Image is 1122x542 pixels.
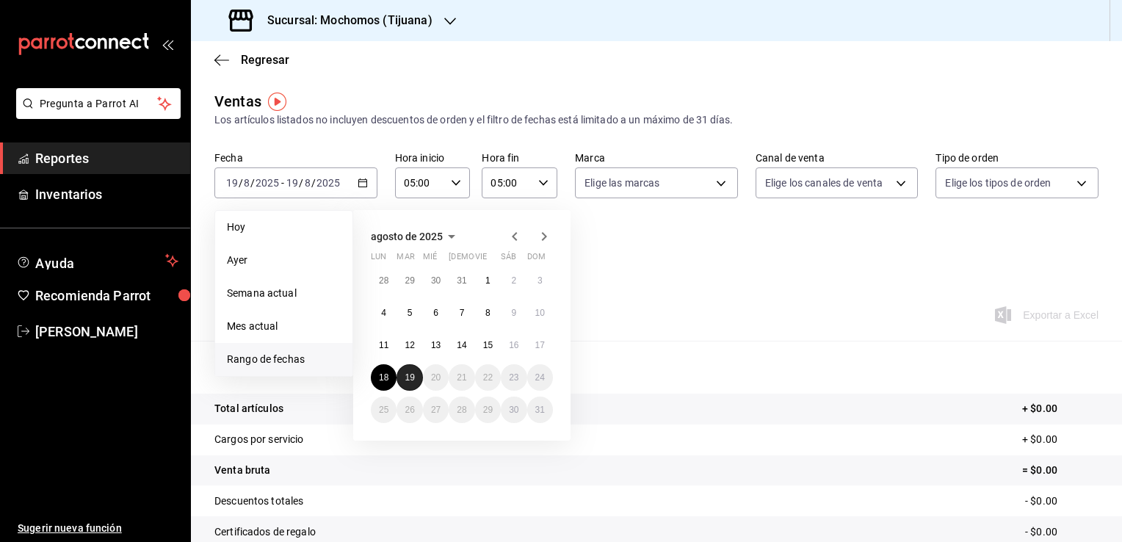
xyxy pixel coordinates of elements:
span: Rango de fechas [227,352,341,367]
span: Recomienda Parrot [35,286,178,306]
p: Venta bruta [214,463,270,478]
button: 28 de agosto de 2025 [449,397,474,423]
button: 28 de julio de 2025 [371,267,397,294]
button: 31 de agosto de 2025 [527,397,553,423]
input: -- [225,177,239,189]
span: Sugerir nueva función [18,521,178,536]
span: / [311,177,316,189]
abbr: 26 de agosto de 2025 [405,405,414,415]
abbr: 5 de agosto de 2025 [408,308,413,318]
button: 31 de julio de 2025 [449,267,474,294]
abbr: 19 de agosto de 2025 [405,372,414,383]
img: Tooltip marker [268,93,286,111]
abbr: 4 de agosto de 2025 [381,308,386,318]
div: Ventas [214,90,261,112]
abbr: 29 de agosto de 2025 [483,405,493,415]
abbr: 12 de agosto de 2025 [405,340,414,350]
abbr: 18 de agosto de 2025 [379,372,388,383]
label: Tipo de orden [935,153,1099,163]
abbr: 7 de agosto de 2025 [460,308,465,318]
abbr: 29 de julio de 2025 [405,275,414,286]
span: Semana actual [227,286,341,301]
button: 5 de agosto de 2025 [397,300,422,326]
button: 11 de agosto de 2025 [371,332,397,358]
h3: Sucursal: Mochomos (Tijuana) [256,12,432,29]
abbr: viernes [475,252,487,267]
label: Hora fin [482,153,557,163]
button: 27 de agosto de 2025 [423,397,449,423]
button: 30 de julio de 2025 [423,267,449,294]
abbr: 1 de agosto de 2025 [485,275,491,286]
p: Certificados de regalo [214,524,316,540]
span: Inventarios [35,184,178,204]
input: -- [243,177,250,189]
abbr: 30 de julio de 2025 [431,275,441,286]
button: 7 de agosto de 2025 [449,300,474,326]
abbr: 2 de agosto de 2025 [511,275,516,286]
span: Regresar [241,53,289,67]
abbr: 15 de agosto de 2025 [483,340,493,350]
button: 22 de agosto de 2025 [475,364,501,391]
abbr: 8 de agosto de 2025 [485,308,491,318]
input: ---- [316,177,341,189]
button: Pregunta a Parrot AI [16,88,181,119]
button: 18 de agosto de 2025 [371,364,397,391]
p: + $0.00 [1022,432,1099,447]
button: 23 de agosto de 2025 [501,364,526,391]
label: Fecha [214,153,377,163]
button: 2 de agosto de 2025 [501,267,526,294]
p: + $0.00 [1022,401,1099,416]
p: Resumen [214,358,1099,376]
button: 26 de agosto de 2025 [397,397,422,423]
button: 29 de agosto de 2025 [475,397,501,423]
abbr: miércoles [423,252,437,267]
abbr: jueves [449,252,535,267]
abbr: 10 de agosto de 2025 [535,308,545,318]
abbr: 3 de agosto de 2025 [538,275,543,286]
abbr: 30 de agosto de 2025 [509,405,518,415]
button: Regresar [214,53,289,67]
label: Canal de venta [756,153,919,163]
abbr: 28 de agosto de 2025 [457,405,466,415]
abbr: 20 de agosto de 2025 [431,372,441,383]
p: = $0.00 [1022,463,1099,478]
input: -- [286,177,299,189]
span: Elige los tipos de orden [945,176,1051,190]
button: 20 de agosto de 2025 [423,364,449,391]
span: / [299,177,303,189]
abbr: 11 de agosto de 2025 [379,340,388,350]
span: [PERSON_NAME] [35,322,178,342]
p: Descuentos totales [214,494,303,509]
button: 3 de agosto de 2025 [527,267,553,294]
button: 8 de agosto de 2025 [475,300,501,326]
button: agosto de 2025 [371,228,460,245]
button: 17 de agosto de 2025 [527,332,553,358]
span: - [281,177,284,189]
abbr: 23 de agosto de 2025 [509,372,518,383]
span: / [239,177,243,189]
p: - $0.00 [1025,524,1099,540]
button: 21 de agosto de 2025 [449,364,474,391]
label: Hora inicio [395,153,471,163]
abbr: 24 de agosto de 2025 [535,372,545,383]
abbr: 6 de agosto de 2025 [433,308,438,318]
abbr: 9 de agosto de 2025 [511,308,516,318]
span: Mes actual [227,319,341,334]
span: agosto de 2025 [371,231,443,242]
p: - $0.00 [1025,494,1099,509]
button: 25 de agosto de 2025 [371,397,397,423]
span: Pregunta a Parrot AI [40,96,158,112]
input: ---- [255,177,280,189]
p: Total artículos [214,401,283,416]
a: Pregunta a Parrot AI [10,106,181,122]
span: Ayer [227,253,341,268]
button: 29 de julio de 2025 [397,267,422,294]
abbr: 13 de agosto de 2025 [431,340,441,350]
button: 19 de agosto de 2025 [397,364,422,391]
span: Elige las marcas [584,176,659,190]
button: 4 de agosto de 2025 [371,300,397,326]
abbr: sábado [501,252,516,267]
abbr: martes [397,252,414,267]
abbr: 27 de agosto de 2025 [431,405,441,415]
